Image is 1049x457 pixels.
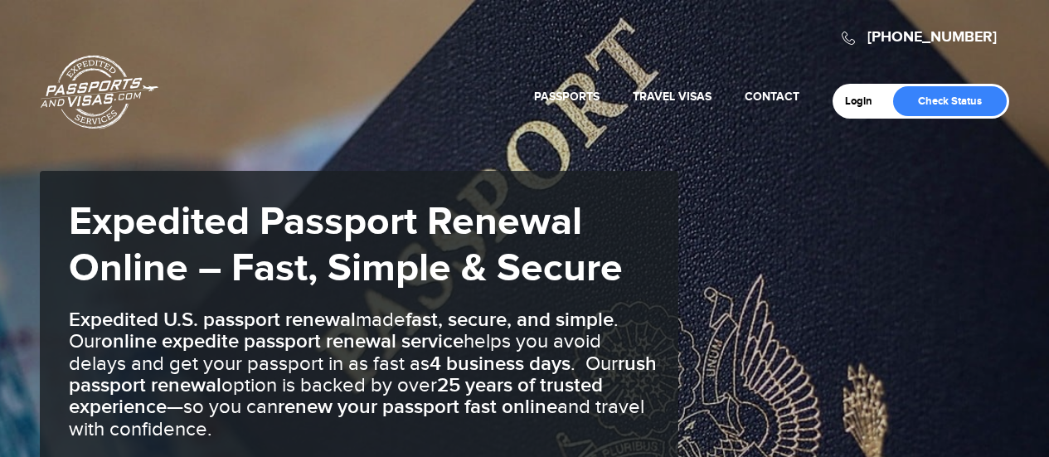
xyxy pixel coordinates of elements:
b: 25 years of trusted experience [69,373,603,419]
b: rush passport renewal [69,352,657,397]
a: Login [845,95,884,108]
a: Travel Visas [633,90,711,104]
a: Check Status [893,86,1007,116]
b: online expedite passport renewal service [101,329,464,353]
a: Contact [745,90,799,104]
a: Passports [534,90,600,104]
strong: Expedited Passport Renewal Online – Fast, Simple & Secure [69,198,623,293]
b: 4 business days [430,352,571,376]
b: renew your passport fast online [278,395,557,419]
a: [PHONE_NUMBER] [867,28,997,46]
b: Expedited U.S. passport renewal [69,308,356,332]
h3: made . Our helps you avoid delays and get your passport in as fast as . Our option is backed by o... [69,309,658,440]
a: Passports & [DOMAIN_NAME] [41,55,158,129]
b: fast, secure, and simple [406,308,614,332]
